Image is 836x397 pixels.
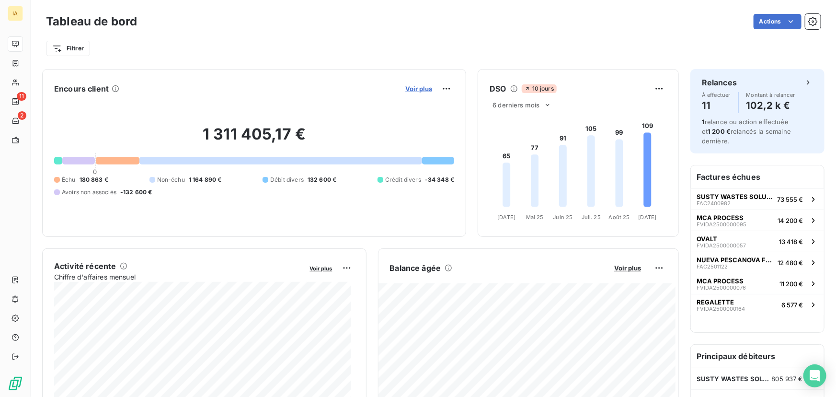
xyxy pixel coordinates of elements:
span: Échu [62,175,76,184]
span: REGALETTE [697,298,734,306]
h6: Principaux débiteurs [691,345,824,368]
tspan: [DATE] [498,214,516,221]
span: Voir plus [614,264,641,272]
button: Filtrer [46,41,90,56]
span: relance ou action effectuée et relancés la semaine dernière. [702,118,791,145]
h6: Balance âgée [390,262,441,274]
span: Non-échu [157,175,185,184]
tspan: Août 25 [609,214,630,221]
span: 12 480 € [778,259,803,267]
span: 6 derniers mois [492,101,539,109]
span: OVALT [697,235,717,243]
button: Voir plus [402,84,435,93]
span: FAC2400982 [697,200,731,206]
span: À effectuer [702,92,731,98]
tspan: Juil. 25 [582,214,601,221]
span: MCA PROCESS [697,277,744,285]
span: FVIDA2500000057 [697,243,746,248]
div: IA [8,6,23,21]
span: 805 937 € [772,375,803,383]
span: Chiffre d'affaires mensuel [54,272,303,282]
tspan: [DATE] [639,214,657,221]
span: 132 600 € [308,175,336,184]
span: 6 577 € [781,301,803,309]
span: 1 200 € [708,128,731,135]
span: 14 200 € [778,217,803,224]
span: Débit divers [270,175,304,184]
span: NUEVA PESCANOVA FRANCE [697,256,774,264]
button: SUSTY WASTES SOLUTIONS [GEOGRAPHIC_DATA] (SWS FRANCE)FAC240098273 555 € [691,188,824,210]
span: 1 [702,118,705,126]
span: Voir plus [405,85,432,93]
span: 0 [93,168,97,175]
span: -132 600 € [120,188,152,197]
span: FVIDA2500000095 [697,222,746,227]
tspan: Juin 25 [553,214,573,221]
span: Avoirs non associés [62,188,116,197]
h2: 1 311 405,17 € [54,125,454,153]
span: SUSTY WASTES SOLUTIONS [GEOGRAPHIC_DATA] (SWS FRANCE) [697,193,773,200]
button: Actions [754,14,802,29]
h6: Activité récente [54,260,116,272]
span: SUSTY WASTES SOLUTIONS [GEOGRAPHIC_DATA] (SWS FRANCE) [697,375,772,383]
h3: Tableau de bord [46,13,137,30]
button: REGALETTEFVIDA25000001646 577 € [691,294,824,315]
span: 1 164 890 € [189,175,222,184]
button: Voir plus [307,264,335,272]
span: MCA PROCESS [697,214,744,222]
span: FVIDA2500000164 [697,306,745,312]
h6: DSO [490,83,506,94]
span: Voir plus [310,265,332,272]
span: 11 [17,92,26,101]
h6: Factures échues [691,165,824,188]
span: 180 863 € [80,175,108,184]
div: Open Intercom Messenger [803,364,826,387]
h6: Relances [702,77,737,88]
span: FVIDA2500000076 [697,285,746,291]
span: 10 jours [522,84,557,93]
button: Voir plus [611,264,644,272]
h4: 11 [702,98,731,113]
span: 73 555 € [777,196,803,203]
button: NUEVA PESCANOVA FRANCEFAC250112212 480 € [691,252,824,273]
span: FAC2501122 [697,264,728,269]
span: 11 200 € [779,280,803,288]
span: -34 348 € [425,175,454,184]
span: Montant à relancer [746,92,795,98]
span: 13 418 € [779,238,803,245]
button: OVALTFVIDA250000005713 418 € [691,231,824,252]
span: 2 [18,111,26,120]
button: MCA PROCESSFVIDA250000007611 200 € [691,273,824,294]
tspan: Mai 25 [526,214,544,221]
img: Logo LeanPay [8,376,23,391]
h4: 102,2 k € [746,98,795,113]
span: Crédit divers [385,175,421,184]
h6: Encours client [54,83,109,94]
button: MCA PROCESSFVIDA250000009514 200 € [691,210,824,231]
